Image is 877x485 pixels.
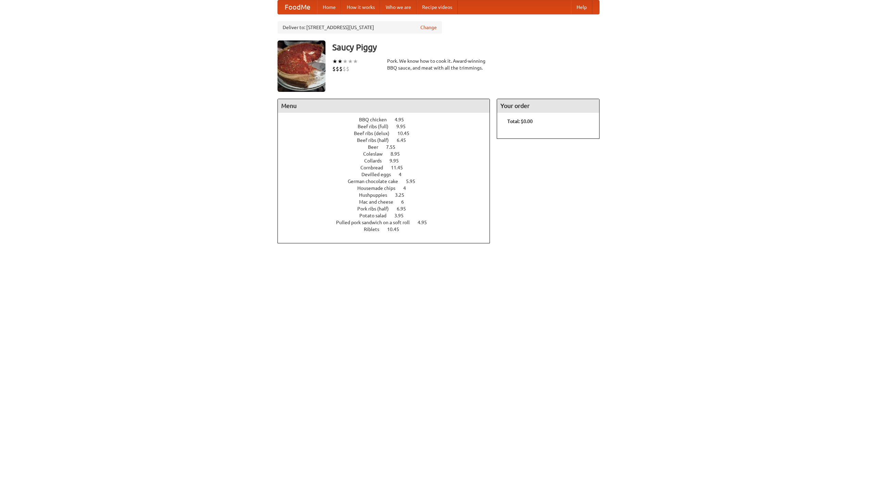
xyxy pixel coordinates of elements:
span: 8.95 [391,151,407,157]
a: Beef ribs (delux) 10.45 [354,131,422,136]
span: 3.95 [394,213,410,218]
li: ★ [343,58,348,65]
span: 7.55 [386,144,402,150]
li: ★ [353,58,358,65]
span: 9.95 [396,124,412,129]
a: Pork ribs (half) 6.95 [357,206,419,211]
span: 9.95 [390,158,406,163]
span: Cornbread [360,165,390,170]
span: Hushpuppies [359,192,394,198]
span: 4 [399,172,408,177]
li: ★ [348,58,353,65]
span: Housemade chips [357,185,402,191]
li: $ [339,65,343,73]
b: Total: $0.00 [507,119,533,124]
span: Beer [368,144,385,150]
a: Who we are [380,0,417,14]
div: Pork. We know how to cook it. Award-winning BBQ sauce, and meat with all the trimmings. [387,58,490,71]
li: $ [343,65,346,73]
a: Riblets 10.45 [364,227,412,232]
a: Mac and cheese 6 [359,199,417,205]
span: Collards [364,158,388,163]
div: Deliver to: [STREET_ADDRESS][US_STATE] [277,21,442,34]
span: Pork ribs (half) [357,206,396,211]
span: Beef ribs (delux) [354,131,396,136]
a: BBQ chicken 4.95 [359,117,417,122]
a: Change [420,24,437,31]
li: $ [336,65,339,73]
span: 6 [401,199,411,205]
a: Beef ribs (full) 9.95 [358,124,418,129]
span: 6.95 [397,206,413,211]
span: 4.95 [395,117,411,122]
li: ★ [332,58,337,65]
a: FoodMe [278,0,317,14]
a: Recipe videos [417,0,458,14]
span: 6.45 [397,137,413,143]
span: Riblets [364,227,386,232]
span: Pulled pork sandwich on a soft roll [336,220,417,225]
a: Beer 7.55 [368,144,408,150]
span: Beef ribs (half) [357,137,396,143]
span: 4.95 [418,220,434,225]
li: $ [346,65,349,73]
span: Potato salad [359,213,393,218]
a: Cornbread 11.45 [360,165,416,170]
a: How it works [341,0,380,14]
a: Home [317,0,341,14]
span: Coleslaw [363,151,390,157]
a: Collards 9.95 [364,158,411,163]
a: German chocolate cake 5.95 [348,179,428,184]
span: Mac and cheese [359,199,400,205]
span: 10.45 [397,131,416,136]
a: Potato salad 3.95 [359,213,416,218]
span: Devilled eggs [361,172,398,177]
span: 10.45 [387,227,406,232]
a: Housemade chips 4 [357,185,419,191]
a: Beef ribs (half) 6.45 [357,137,419,143]
span: 3.25 [395,192,411,198]
li: $ [332,65,336,73]
span: BBQ chicken [359,117,394,122]
a: Devilled eggs 4 [361,172,414,177]
h4: Your order [497,99,599,113]
span: 11.45 [391,165,410,170]
h3: Saucy Piggy [332,40,600,54]
a: Help [571,0,592,14]
a: Coleslaw 8.95 [363,151,412,157]
h4: Menu [278,99,490,113]
span: German chocolate cake [348,179,405,184]
span: 4 [403,185,413,191]
img: angular.jpg [277,40,325,92]
li: ★ [337,58,343,65]
span: 5.95 [406,179,422,184]
a: Hushpuppies 3.25 [359,192,417,198]
span: Beef ribs (full) [358,124,395,129]
a: Pulled pork sandwich on a soft roll 4.95 [336,220,440,225]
